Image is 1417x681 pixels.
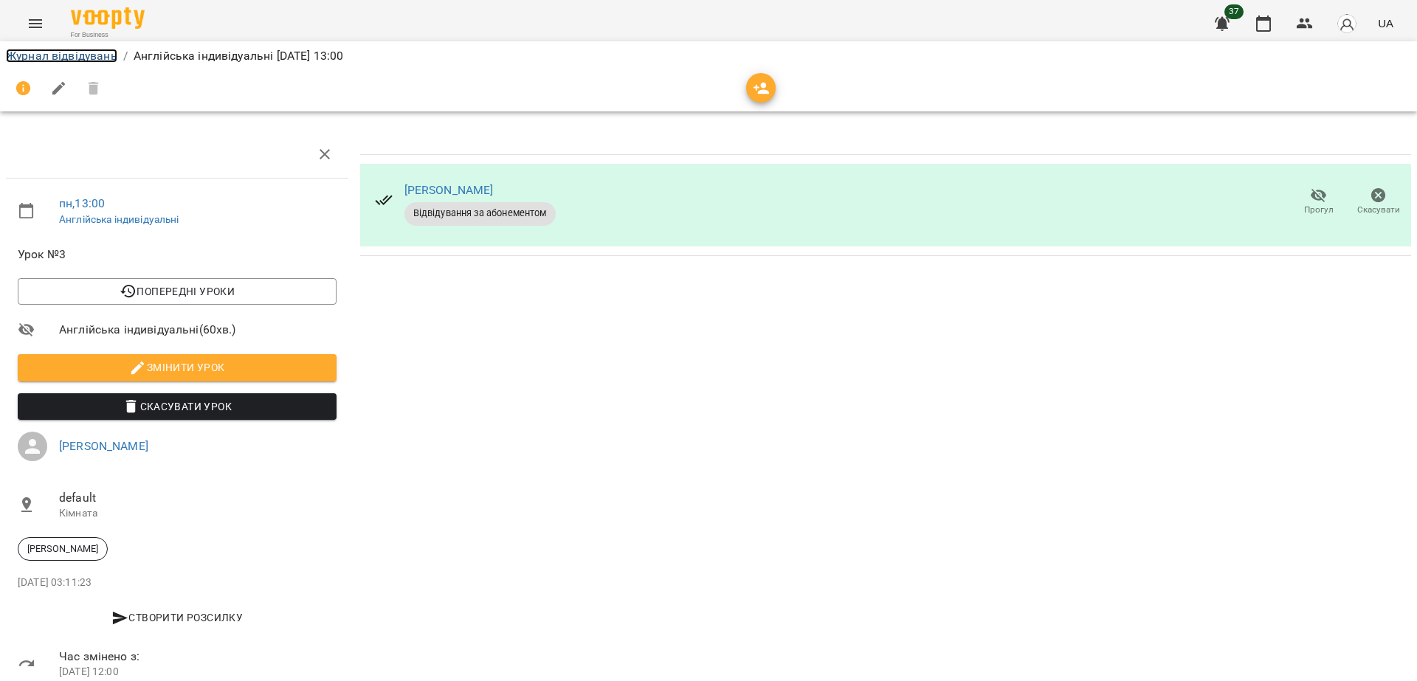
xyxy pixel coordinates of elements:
[18,537,108,561] div: [PERSON_NAME]
[59,321,337,339] span: Англійська індивідуальні ( 60 хв. )
[6,47,1411,65] nav: breadcrumb
[1224,4,1244,19] span: 37
[18,278,337,305] button: Попередні уроки
[71,30,145,40] span: For Business
[59,213,179,225] a: Англійська індивідуальні
[1357,204,1400,216] span: Скасувати
[1304,204,1334,216] span: Прогул
[1337,13,1357,34] img: avatar_s.png
[404,183,494,197] a: [PERSON_NAME]
[59,648,337,666] span: Час змінено з:
[1378,15,1393,31] span: UA
[18,246,337,263] span: Урок №3
[30,398,325,415] span: Скасувати Урок
[71,7,145,29] img: Voopty Logo
[134,47,343,65] p: Англійська індивідуальні [DATE] 13:00
[59,665,337,680] p: [DATE] 12:00
[59,196,105,210] a: пн , 13:00
[18,354,337,381] button: Змінити урок
[18,575,337,590] p: [DATE] 03:11:23
[1372,10,1399,37] button: UA
[18,604,337,631] button: Створити розсилку
[18,6,53,41] button: Menu
[404,207,556,220] span: Відвідування за абонементом
[59,489,337,507] span: default
[59,506,337,521] p: Кімната
[1289,182,1348,223] button: Прогул
[1348,182,1408,223] button: Скасувати
[59,439,148,453] a: [PERSON_NAME]
[24,609,331,626] span: Створити розсилку
[30,283,325,300] span: Попередні уроки
[123,47,128,65] li: /
[30,359,325,376] span: Змінити урок
[18,393,337,420] button: Скасувати Урок
[6,49,117,63] a: Журнал відвідувань
[18,542,107,556] span: [PERSON_NAME]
